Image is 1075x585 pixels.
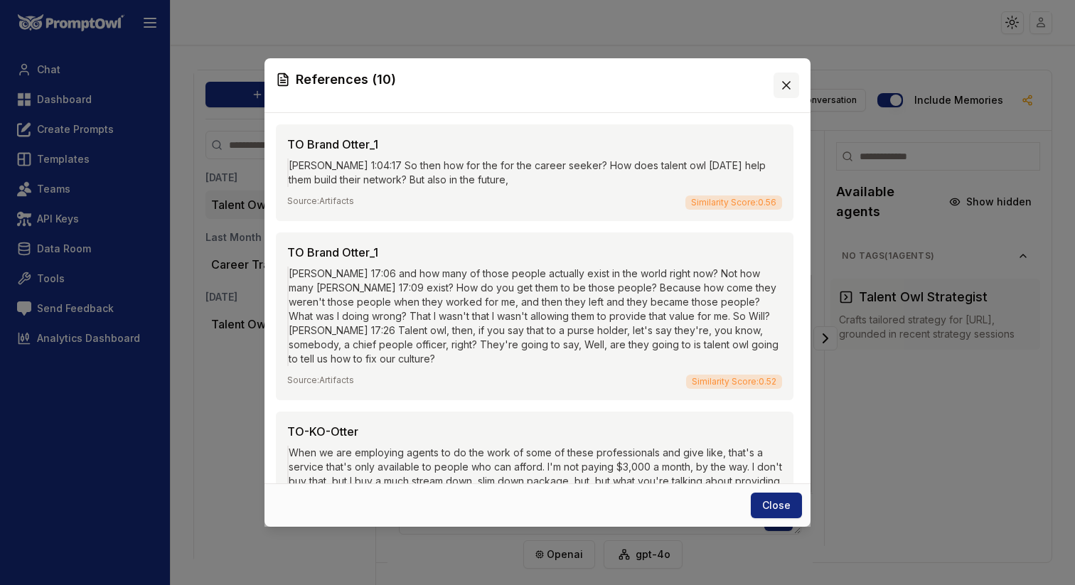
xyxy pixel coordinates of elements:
[287,136,782,153] div: TO Brand Otter_1
[685,195,782,210] span: Similarity Score: 0.56
[287,244,782,261] div: TO Brand Otter_1
[287,159,782,187] div: [PERSON_NAME] 1:04:17 So then how for the for the career seeker? How does talent owl [DATE] help ...
[751,493,802,518] button: Close
[287,423,782,440] div: TO-KO-Otter
[686,375,782,389] span: Similarity Score: 0.52
[287,267,782,366] div: [PERSON_NAME] 17:06 and how many of those people actually exist in the world right now? Not how m...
